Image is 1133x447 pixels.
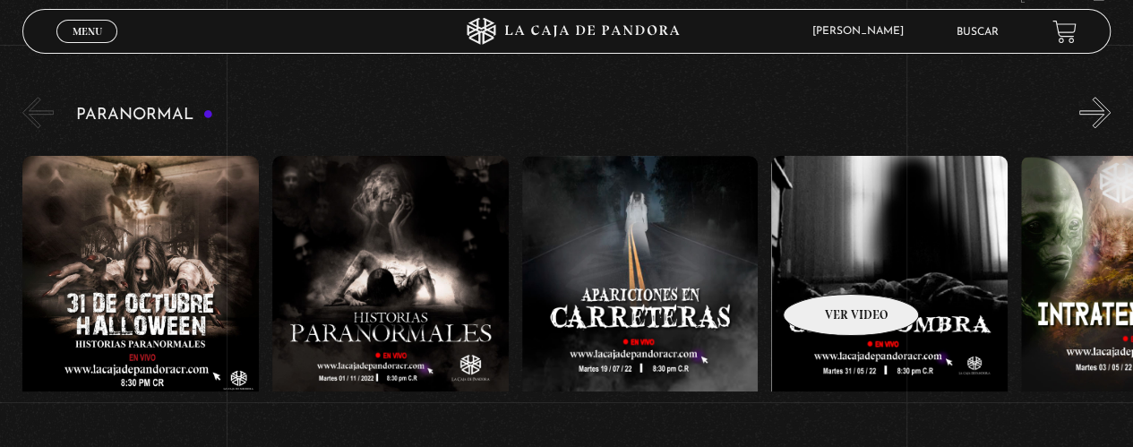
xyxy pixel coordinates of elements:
h3: Paranormal [76,107,213,124]
span: [PERSON_NAME] [803,26,922,37]
span: Menu [73,26,102,37]
a: View your shopping cart [1052,19,1077,43]
span: Cerrar [66,41,108,54]
button: Next [1079,97,1111,128]
a: Buscar [957,27,999,38]
button: Previous [22,97,54,128]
